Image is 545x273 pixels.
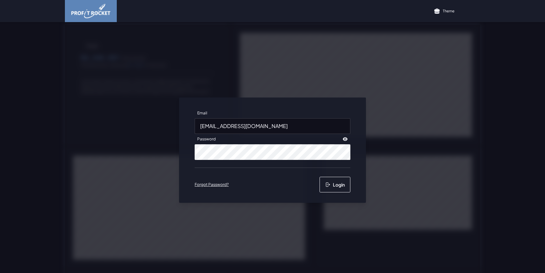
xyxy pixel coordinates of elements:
[195,108,210,118] label: Email
[320,177,350,192] button: Login
[195,182,229,187] a: Forgot Password?
[71,4,110,18] img: image
[443,8,454,13] p: Theme
[195,134,218,144] label: Password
